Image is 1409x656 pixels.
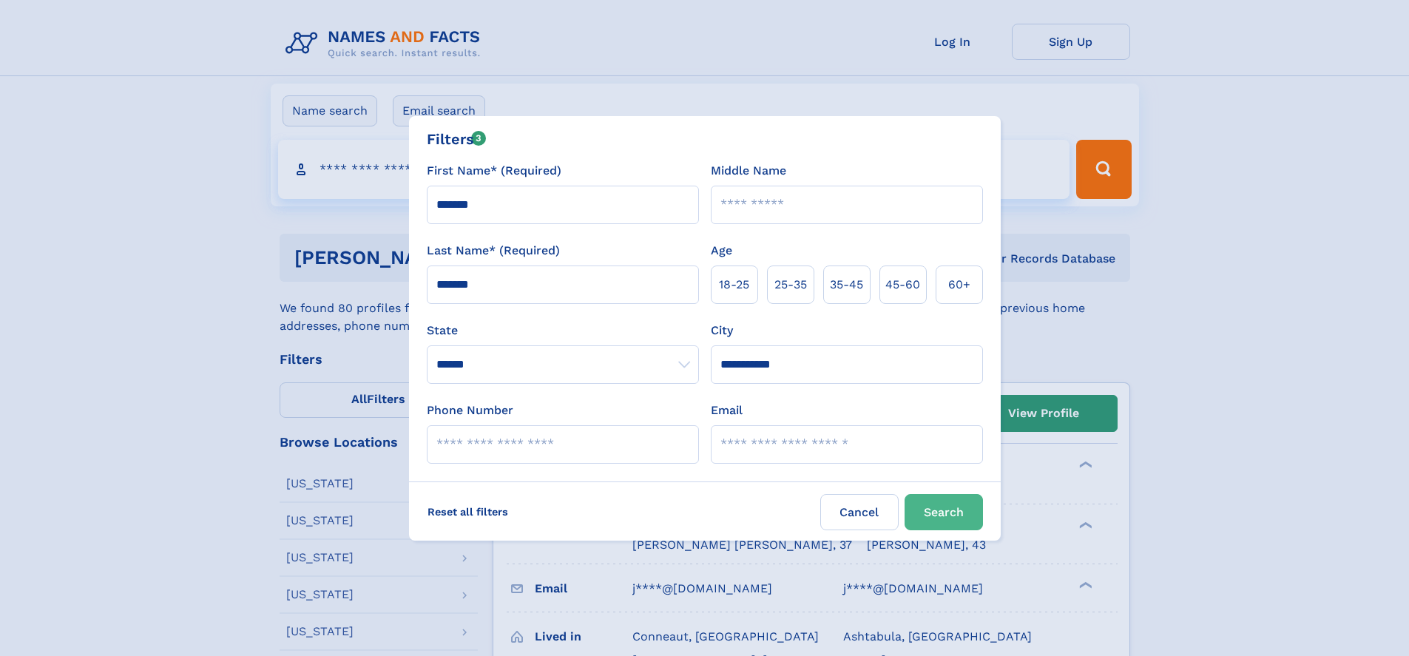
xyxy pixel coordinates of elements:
label: Phone Number [427,402,513,419]
label: Cancel [820,494,899,530]
div: Filters [427,128,487,150]
label: First Name* (Required) [427,162,561,180]
label: State [427,322,699,339]
label: Last Name* (Required) [427,242,560,260]
span: 35‑45 [830,276,863,294]
label: Reset all filters [418,494,518,530]
span: 18‑25 [719,276,749,294]
span: 25‑35 [774,276,807,294]
button: Search [905,494,983,530]
label: Age [711,242,732,260]
span: 45‑60 [885,276,920,294]
label: Email [711,402,743,419]
span: 60+ [948,276,970,294]
label: City [711,322,733,339]
label: Middle Name [711,162,786,180]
